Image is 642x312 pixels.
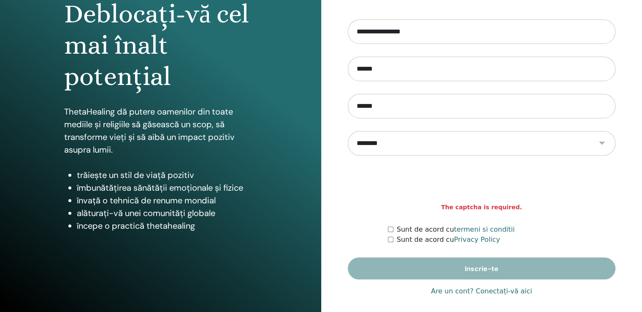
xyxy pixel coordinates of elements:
[431,286,532,296] a: Are un cont? Conectați-vă aici
[77,207,257,219] li: alăturați-vă unei comunități globale
[77,169,257,181] li: trăiește un stil de viață pozitiv
[454,225,515,233] a: termeni si conditii
[417,168,546,201] iframe: reCAPTCHA
[64,105,257,156] p: ThetaHealing dă putere oamenilor din toate mediile și religiile să găsească un scop, să transform...
[441,203,522,212] strong: The captcha is required.
[454,235,500,244] a: Privacy Policy
[77,194,257,207] li: învață o tehnică de renume mondial
[397,224,515,235] label: Sunt de acord cu
[77,181,257,194] li: îmbunătățirea sănătății emoționale și fizice
[397,235,500,245] label: Sunt de acord cu
[77,219,257,232] li: începe o practică thetahealing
